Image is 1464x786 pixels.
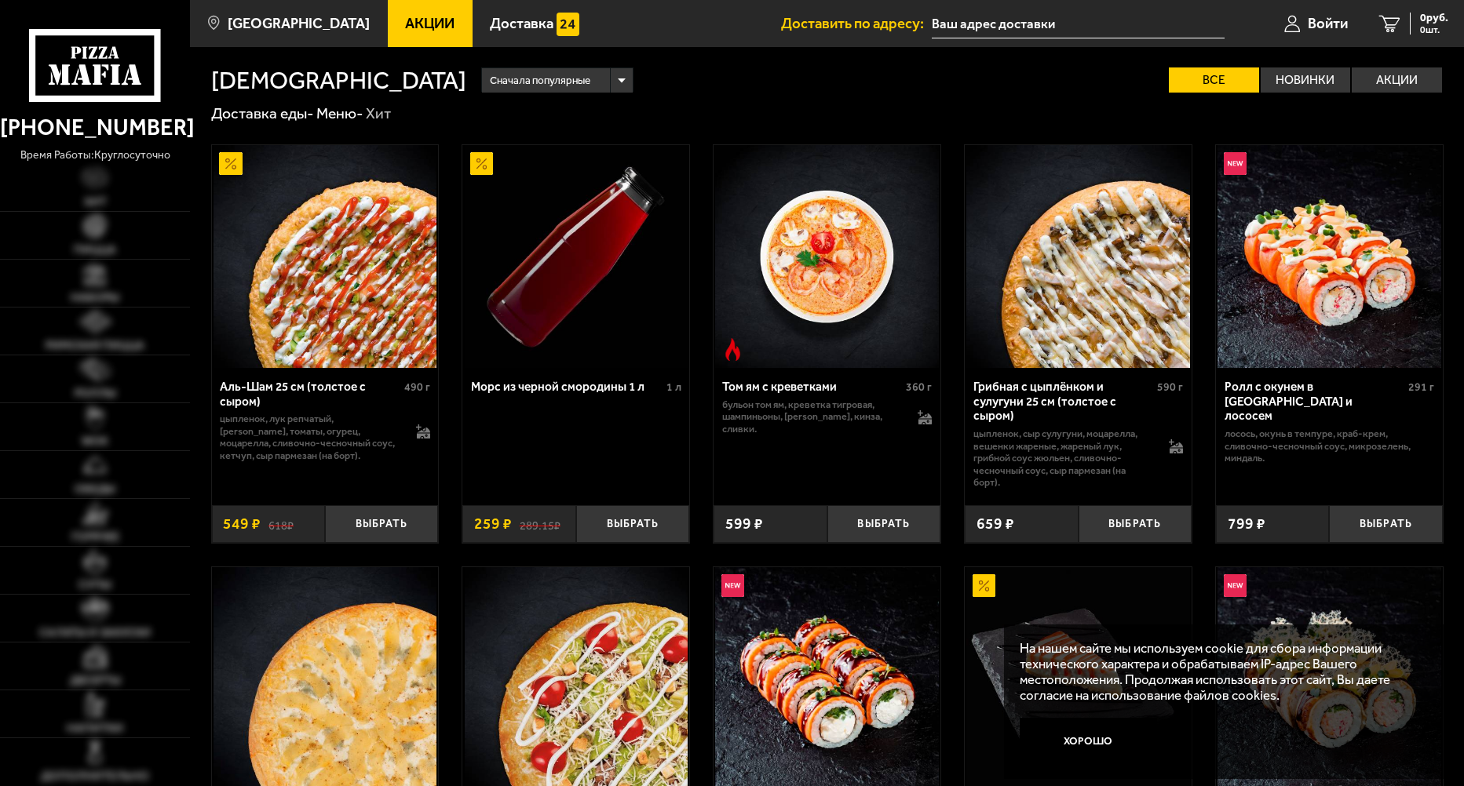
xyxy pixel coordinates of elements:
[228,16,370,31] span: [GEOGRAPHIC_DATA]
[725,516,763,531] span: 599 ₽
[1308,16,1348,31] span: Войти
[520,516,560,531] s: 289.15 ₽
[973,428,1154,489] p: цыпленок, сыр сулугуни, моцарелла, вешенки жареные, жареный лук, грибной соус Жюльен, сливочно-че...
[404,380,430,394] span: 490 г
[721,338,744,361] img: Острое блюдо
[715,145,939,369] img: Том ям с креветками
[220,380,400,409] div: Аль-Шам 25 см (толстое с сыром)
[75,483,115,495] span: Обеды
[211,68,466,93] h1: [DEMOGRAPHIC_DATA]
[1020,640,1419,704] p: На нашем сайте мы используем cookie для сбора информации технического характера и обрабатываем IP...
[1225,380,1404,424] div: Ролл с окунем в [GEOGRAPHIC_DATA] и лососем
[366,104,391,123] div: Хит
[557,13,579,35] img: 15daf4d41897b9f0e9f617042186c801.svg
[1216,145,1443,369] a: НовинкаРолл с окунем в темпуре и лососем
[84,196,107,208] span: Хит
[67,722,123,734] span: Напитки
[1224,152,1247,175] img: Новинка
[1420,13,1448,24] span: 0 руб.
[471,380,662,395] div: Морс из черной смородины 1 л
[470,152,493,175] img: Акционный
[1352,67,1442,93] label: Акции
[490,16,553,31] span: Доставка
[82,435,108,447] span: WOK
[223,516,261,531] span: 549 ₽
[965,145,1192,369] a: Грибная с цыплёнком и сулугуни 25 см (толстое с сыром)
[1329,505,1442,543] button: Выбрать
[1408,380,1434,394] span: 291 г
[219,152,242,175] img: Акционный
[1228,516,1265,531] span: 799 ₽
[906,380,932,394] span: 360 г
[211,104,314,122] a: Доставка еды-
[722,380,902,395] div: Том ям с креветками
[46,340,144,351] span: Римская пицца
[71,531,119,543] span: Горячее
[1225,428,1434,464] p: лосось, окунь в темпуре, краб-крем, сливочно-чесночный соус, микрозелень, миндаль.
[1420,25,1448,35] span: 0 шт.
[214,145,437,369] img: Аль-Шам 25 см (толстое с сыром)
[666,380,681,394] span: 1 л
[576,505,689,543] button: Выбрать
[474,516,512,531] span: 259 ₽
[405,16,455,31] span: Акции
[973,380,1153,424] div: Грибная с цыплёнком и сулугуни 25 см (толстое с сыром)
[268,516,294,531] s: 618 ₽
[212,145,439,369] a: АкционныйАль-Шам 25 см (толстое с сыром)
[1218,145,1441,369] img: Ролл с окунем в темпуре и лососем
[1020,718,1157,763] button: Хорошо
[932,9,1225,38] input: Ваш адрес доставки
[41,770,149,782] span: Дополнительно
[465,145,688,369] img: Морс из черной смородины 1 л
[973,574,995,597] img: Акционный
[1169,67,1259,93] label: Все
[39,627,151,639] span: Салаты и закуски
[220,413,400,461] p: цыпленок, лук репчатый, [PERSON_NAME], томаты, огурец, моцарелла, сливочно-чесночный соус, кетчуп...
[781,16,932,31] span: Доставить по адресу:
[78,579,111,591] span: Супы
[316,104,363,122] a: Меню-
[70,675,121,686] span: Десерты
[75,388,116,399] span: Роллы
[462,145,689,369] a: АкционныйМорс из черной смородины 1 л
[325,505,438,543] button: Выбрать
[1079,505,1192,543] button: Выбрать
[966,145,1190,369] img: Грибная с цыплёнком и сулугуни 25 см (толстое с сыром)
[722,398,903,435] p: бульон том ям, креветка тигровая, шампиньоны, [PERSON_NAME], кинза, сливки.
[721,574,744,597] img: Новинка
[71,292,119,304] span: Наборы
[714,145,940,369] a: Острое блюдоТом ям с креветками
[1224,574,1247,597] img: Новинка
[1157,380,1183,394] span: 590 г
[977,516,1014,531] span: 659 ₽
[490,66,590,95] span: Сначала популярные
[74,244,116,256] span: Пицца
[827,505,940,543] button: Выбрать
[1261,67,1351,93] label: Новинки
